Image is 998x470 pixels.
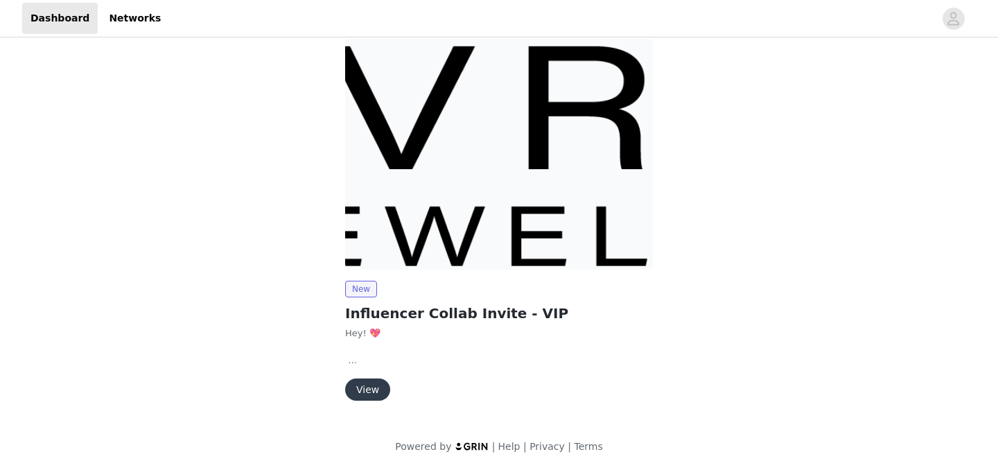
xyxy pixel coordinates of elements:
[345,385,390,395] a: View
[345,378,390,401] button: View
[523,441,527,452] span: |
[345,303,653,324] h2: Influencer Collab Invite - VIP
[345,281,377,297] span: New
[22,3,98,34] a: Dashboard
[345,327,653,340] p: Hey! 💖
[492,441,496,452] span: |
[947,8,960,30] div: avatar
[100,3,169,34] a: Networks
[455,442,489,451] img: logo
[498,441,520,452] a: Help
[529,441,565,452] a: Privacy
[574,441,602,452] a: Terms
[568,441,571,452] span: |
[345,39,653,270] img: Evry Jewels
[395,441,451,452] span: Powered by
